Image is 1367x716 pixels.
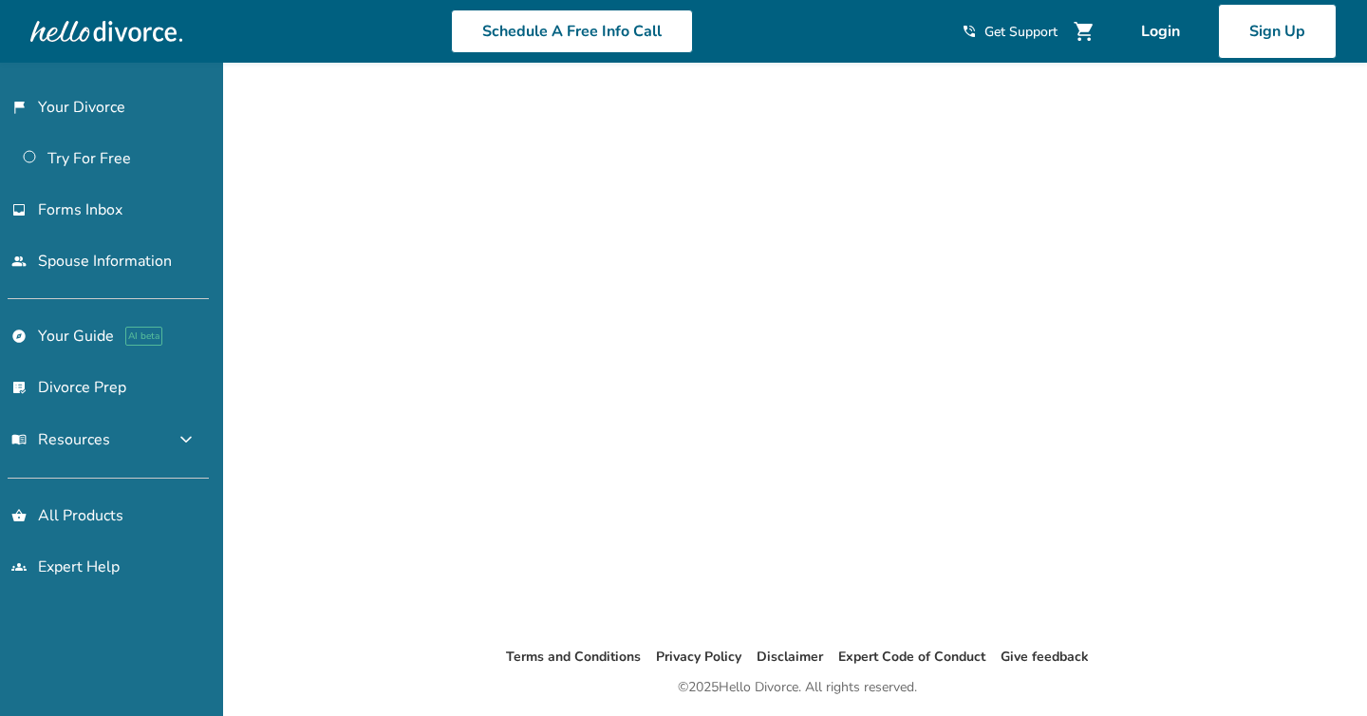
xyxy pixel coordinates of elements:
a: Login [1111,4,1210,59]
span: groups [11,559,27,575]
a: Privacy Policy [656,648,741,666]
a: Sign Up [1218,4,1337,59]
span: shopping_basket [11,508,27,523]
span: inbox [11,202,27,217]
span: phone_in_talk [962,24,977,39]
span: explore [11,329,27,344]
span: shopping_cart [1073,20,1095,43]
a: Expert Code of Conduct [838,648,985,666]
span: AI beta [125,327,162,346]
span: flag_2 [11,100,27,115]
a: phone_in_talkGet Support [962,23,1058,41]
span: Resources [11,429,110,450]
a: Schedule A Free Info Call [451,9,693,53]
span: Get Support [984,23,1058,41]
span: people [11,254,27,269]
li: Disclaimer [757,646,823,669]
li: Give feedback [1001,646,1089,669]
span: list_alt_check [11,380,27,395]
span: expand_more [175,428,197,451]
span: menu_book [11,432,27,447]
span: Forms Inbox [38,199,122,220]
a: Terms and Conditions [506,648,641,666]
div: © 2025 Hello Divorce. All rights reserved. [678,676,917,699]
